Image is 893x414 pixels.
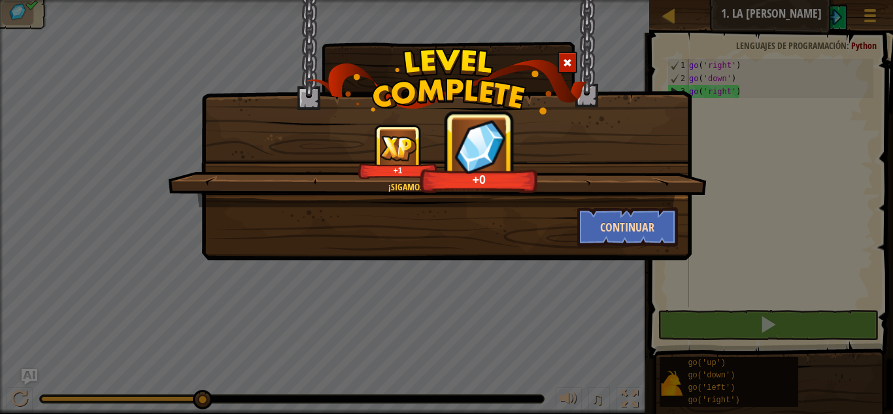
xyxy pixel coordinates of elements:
img: reward_icon_gems.png [454,119,505,173]
div: +1 [361,165,435,175]
div: ¡Sigamos programando! [230,181,643,194]
img: level_complete.png [307,48,587,114]
div: +0 [424,172,535,187]
button: Continuar [577,207,679,247]
img: reward_icon_xp.png [380,135,416,161]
